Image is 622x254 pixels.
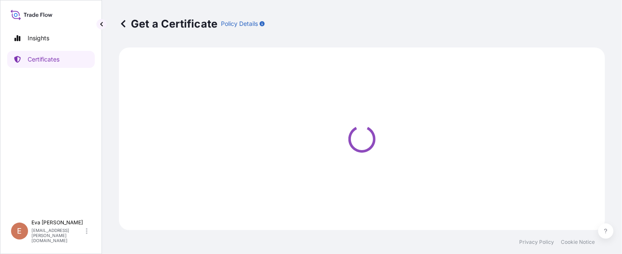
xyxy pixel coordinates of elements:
a: Privacy Policy [519,239,554,246]
a: Insights [7,30,95,47]
p: [EMAIL_ADDRESS][PERSON_NAME][DOMAIN_NAME] [31,228,84,243]
p: Policy Details [221,20,258,28]
span: E [17,227,22,235]
p: Eva [PERSON_NAME] [31,219,84,226]
a: Certificates [7,51,95,68]
div: Loading [124,53,600,225]
a: Cookie Notice [561,239,595,246]
p: Insights [28,34,49,42]
p: Get a Certificate [119,17,218,31]
p: Certificates [28,55,59,64]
